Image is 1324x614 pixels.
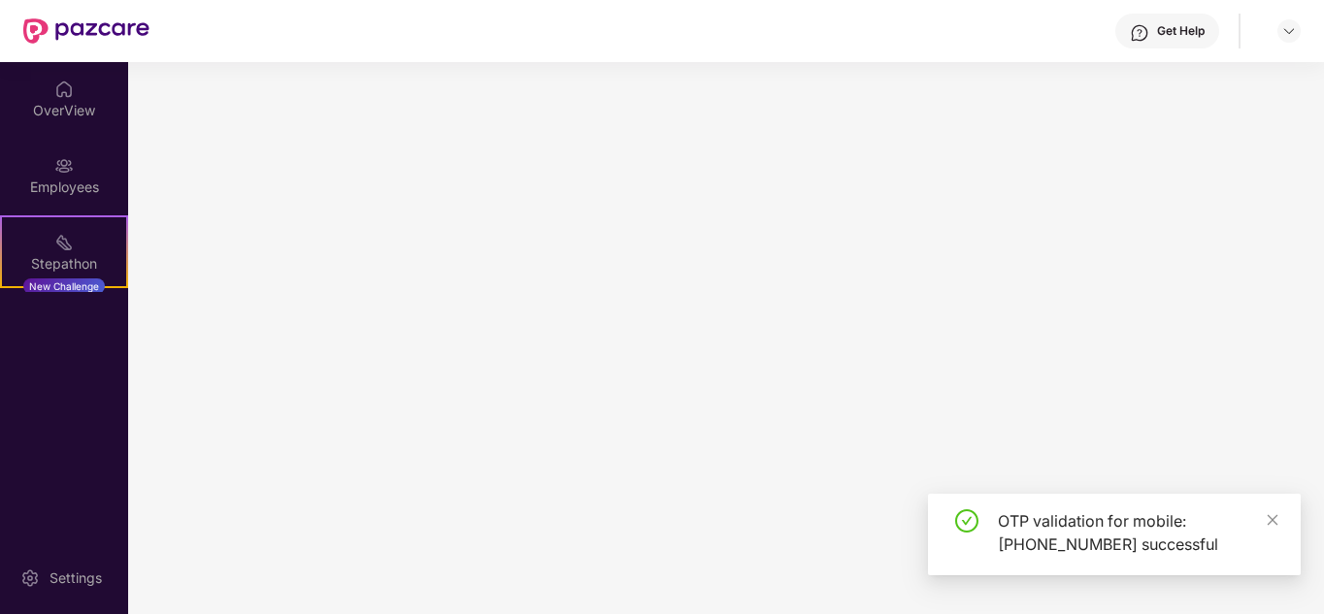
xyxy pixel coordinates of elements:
[1157,23,1205,39] div: Get Help
[955,509,978,533] span: check-circle
[998,509,1277,556] div: OTP validation for mobile: [PHONE_NUMBER] successful
[20,568,40,588] img: svg+xml;base64,PHN2ZyBpZD0iU2V0dGluZy0yMHgyMCIgeG1sbnM9Imh0dHA6Ly93d3cudzMub3JnLzIwMDAvc3ZnIiB3aW...
[1266,513,1279,527] span: close
[54,156,74,176] img: svg+xml;base64,PHN2ZyBpZD0iRW1wbG95ZWVzIiB4bWxucz0iaHR0cDovL3d3dy53My5vcmcvMjAwMC9zdmciIHdpZHRoPS...
[44,568,108,588] div: Settings
[1130,23,1149,43] img: svg+xml;base64,PHN2ZyBpZD0iSGVscC0zMngzMiIgeG1sbnM9Imh0dHA6Ly93d3cudzMub3JnLzIwMDAvc3ZnIiB3aWR0aD...
[23,278,105,294] div: New Challenge
[54,233,74,252] img: svg+xml;base64,PHN2ZyB4bWxucz0iaHR0cDovL3d3dy53My5vcmcvMjAwMC9zdmciIHdpZHRoPSIyMSIgaGVpZ2h0PSIyMC...
[54,80,74,99] img: svg+xml;base64,PHN2ZyBpZD0iSG9tZSIgeG1sbnM9Imh0dHA6Ly93d3cudzMub3JnLzIwMDAvc3ZnIiB3aWR0aD0iMjAiIG...
[1281,23,1297,39] img: svg+xml;base64,PHN2ZyBpZD0iRHJvcGRvd24tMzJ4MzIiIHhtbG5zPSJodHRwOi8vd3d3LnczLm9yZy8yMDAwL3N2ZyIgd2...
[2,254,126,274] div: Stepathon
[23,18,149,44] img: New Pazcare Logo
